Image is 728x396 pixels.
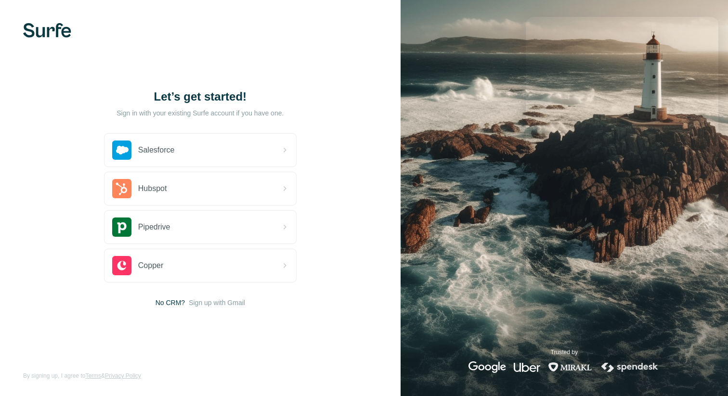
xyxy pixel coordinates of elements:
[85,372,101,379] a: Terms
[104,89,297,104] h1: Let’s get started!
[514,361,540,373] img: uber's logo
[105,372,141,379] a: Privacy Policy
[112,141,131,160] img: salesforce's logo
[138,260,163,271] span: Copper
[600,361,660,373] img: spendesk's logo
[138,144,175,156] span: Salesforce
[138,183,167,194] span: Hubspot
[138,221,170,233] span: Pipedrive
[117,108,284,118] p: Sign in with your existing Surfe account if you have one.
[189,298,245,307] button: Sign up with Gmail
[695,363,718,386] iframe: Intercom live chat
[23,23,71,38] img: Surfe's logo
[23,371,141,380] span: By signing up, I agree to &
[156,298,185,307] span: No CRM?
[468,361,506,373] img: google's logo
[112,256,131,275] img: copper's logo
[112,217,131,237] img: pipedrive's logo
[112,179,131,198] img: hubspot's logo
[548,361,592,373] img: mirakl's logo
[526,17,718,356] iframe: Intercom live chat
